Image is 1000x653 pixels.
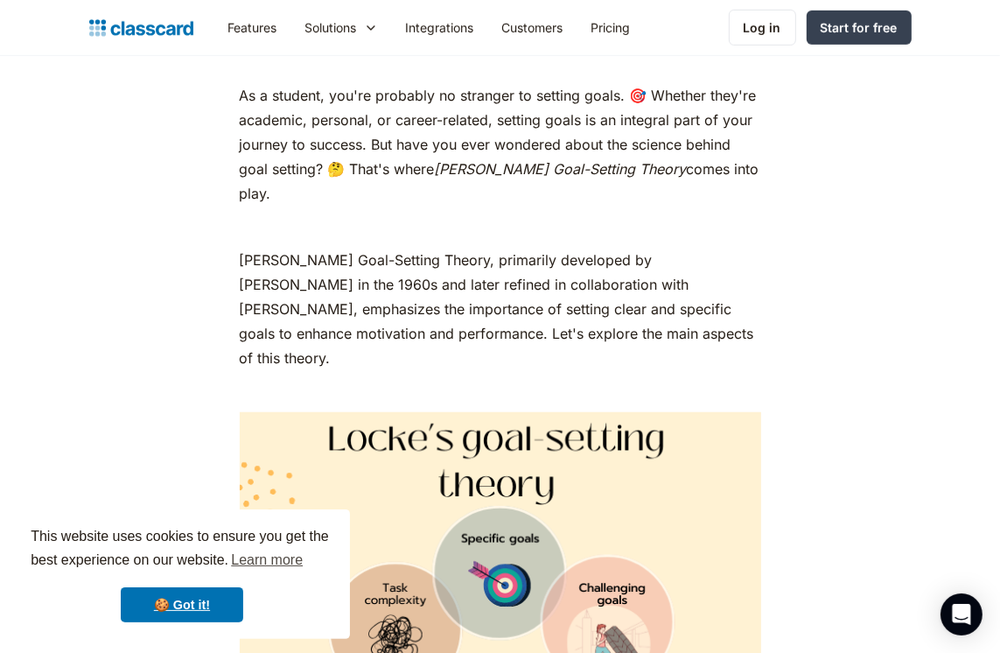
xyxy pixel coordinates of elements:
div: Solutions [305,18,357,37]
a: Integrations [392,8,488,47]
a: home [89,16,193,40]
a: Features [214,8,291,47]
a: Log in [729,10,796,46]
div: cookieconsent [14,509,350,639]
p: ‍ [240,214,761,239]
p: As a student, you're probably no stranger to setting goals. 🎯 Whether they're academic, personal,... [240,83,761,206]
p: ‍ [240,379,761,404]
em: [PERSON_NAME] Goal-Setting Theory [435,160,687,178]
a: Start for free [807,11,912,45]
div: Open Intercom Messenger [941,593,983,635]
a: Pricing [577,8,645,47]
p: [PERSON_NAME] Goal-Setting Theory, primarily developed by [PERSON_NAME] in the 1960s and later re... [240,248,761,370]
a: dismiss cookie message [121,587,243,622]
span: This website uses cookies to ensure you get the best experience on our website. [31,526,333,573]
div: Start for free [821,18,898,37]
a: learn more about cookies [228,547,305,573]
div: Solutions [291,8,392,47]
a: Customers [488,8,577,47]
div: Log in [744,18,781,37]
